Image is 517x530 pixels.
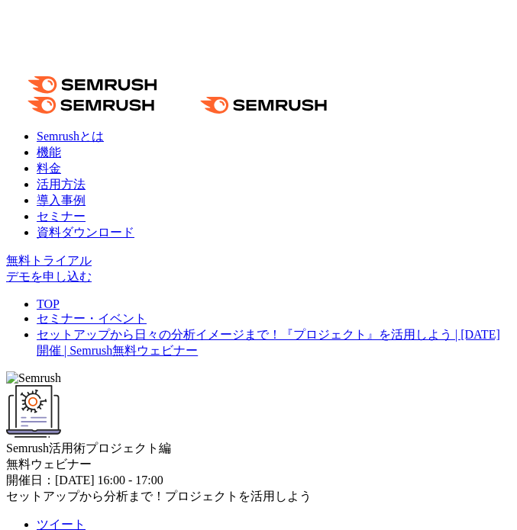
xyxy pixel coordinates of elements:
[6,490,312,503] span: セットアップから分析まで！プロジェクトを活用しよう
[6,442,86,455] span: Semrush活用術
[6,457,511,473] div: 無料ウェビナー
[37,178,86,191] a: 活用方法
[6,371,61,385] img: Semrush
[6,474,163,487] span: 開催日：[DATE] 16:00 - 17:00
[37,328,500,357] a: セットアップから日々の分析イメージまで！『プロジェクト』を活用しよう | [DATE] 開催 | Semrush無料ウェビナー
[86,442,171,455] span: プロジェクト編
[37,226,134,239] a: 資料ダウンロード
[37,210,86,223] a: セミナー
[6,254,92,267] a: 無料トライアル
[37,146,61,159] a: 機能
[37,194,86,207] a: 導入事例
[37,130,104,143] a: Semrushとは
[37,297,60,310] a: TOP
[37,312,147,325] a: セミナー・イベント
[37,162,61,175] a: 料金
[6,270,92,283] a: デモを申し込む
